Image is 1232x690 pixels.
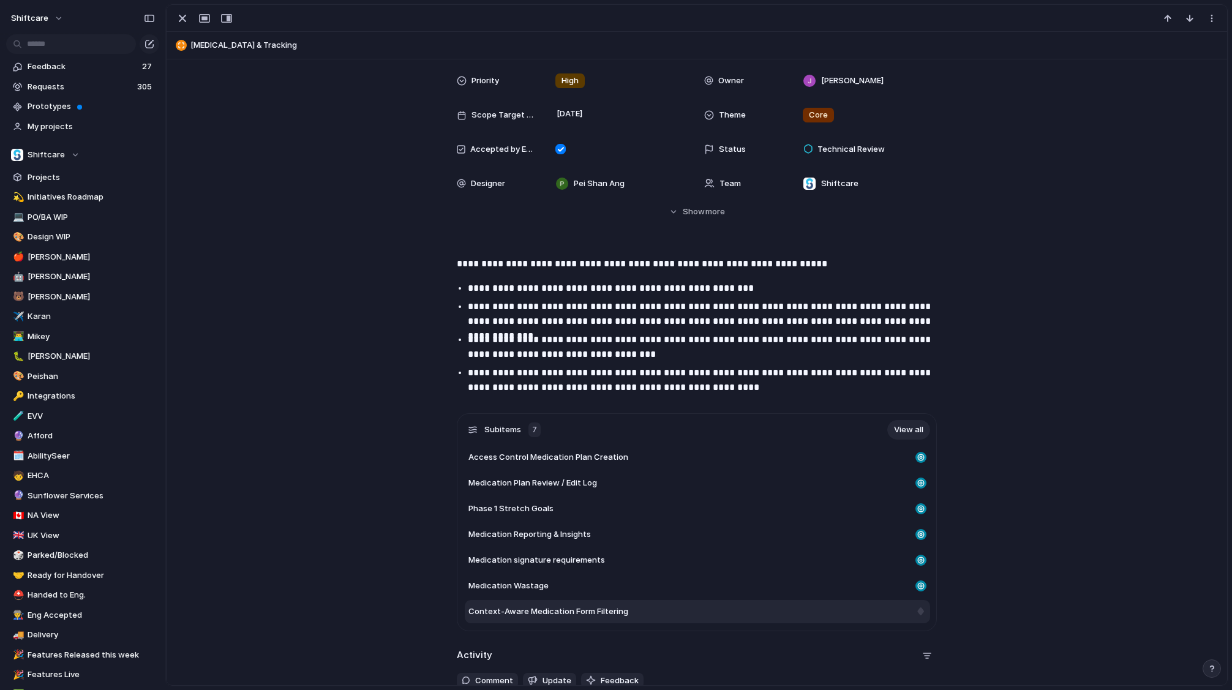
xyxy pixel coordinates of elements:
[28,171,155,184] span: Projects
[13,230,21,244] div: 🎨
[719,143,746,156] span: Status
[11,569,23,582] button: 🤝
[6,427,159,445] a: 🔮Afford
[11,549,23,561] button: 🎲
[6,566,159,585] a: 🤝Ready for Handover
[11,609,23,621] button: 👨‍🏭
[6,407,159,426] a: 🧪EVV
[6,268,159,286] a: 🤖[PERSON_NAME]
[6,527,159,545] div: 🇬🇧UK View
[28,430,155,442] span: Afford
[821,178,858,190] span: Shiftcare
[28,121,155,133] span: My projects
[13,350,21,364] div: 🐛
[11,251,23,263] button: 🍎
[11,490,23,502] button: 🔮
[11,470,23,482] button: 🧒
[468,554,605,566] span: Medication signature requirements
[6,467,159,485] a: 🧒EHCA
[13,250,21,264] div: 🍎
[11,231,23,243] button: 🎨
[719,109,746,121] span: Theme
[468,606,628,618] span: Context-Aware Medication Form Filtering
[821,75,884,87] span: [PERSON_NAME]
[471,109,535,121] span: Scope Target Date
[6,9,70,28] button: shiftcare
[28,609,155,621] span: Eng Accepted
[28,149,65,161] span: Shiftcare
[13,449,21,463] div: 🗓️
[28,100,155,113] span: Prototypes
[28,470,155,482] span: EHCA
[6,646,159,664] a: 🎉Features Released this week
[11,450,23,462] button: 🗓️
[468,477,597,489] span: Medication Plan Review / Edit Log
[6,78,159,96] a: Requests305
[6,487,159,505] div: 🔮Sunflower Services
[6,288,159,306] div: 🐻[PERSON_NAME]
[13,369,21,383] div: 🎨
[457,648,492,662] h2: Activity
[28,331,155,343] span: Mikey
[11,350,23,362] button: 🐛
[523,673,576,689] button: Update
[28,191,155,203] span: Initiatives Roadmap
[705,206,725,218] span: more
[471,75,499,87] span: Priority
[28,549,155,561] span: Parked/Blocked
[6,307,159,326] a: ✈️Karan
[137,81,154,93] span: 305
[142,61,154,73] span: 27
[457,201,937,223] button: Showmore
[6,248,159,266] a: 🍎[PERSON_NAME]
[6,97,159,116] a: Prototypes
[6,546,159,564] div: 🎲Parked/Blocked
[6,367,159,386] a: 🎨Peishan
[11,211,23,223] button: 💻
[6,328,159,346] div: 👨‍💻Mikey
[6,188,159,206] a: 💫Initiatives Roadmap
[6,347,159,366] a: 🐛[PERSON_NAME]
[11,370,23,383] button: 🎨
[13,210,21,224] div: 💻
[6,666,159,684] a: 🎉Features Live
[28,450,155,462] span: AbilitySeer
[528,422,541,437] div: 7
[13,568,21,582] div: 🤝
[581,673,644,689] button: Feedback
[13,668,21,682] div: 🎉
[13,648,21,662] div: 🎉
[718,75,744,87] span: Owner
[543,675,571,687] span: Update
[28,211,155,223] span: PO/BA WIP
[6,447,159,465] a: 🗓️AbilitySeer
[28,629,155,641] span: Delivery
[13,409,21,423] div: 🧪
[28,410,155,422] span: EVV
[6,387,159,405] a: 🔑Integrations
[468,451,628,463] span: Access Control Medication Plan Creation
[11,629,23,641] button: 🚚
[11,390,23,402] button: 🔑
[28,271,155,283] span: [PERSON_NAME]
[6,118,159,136] a: My projects
[6,626,159,644] div: 🚚Delivery
[13,290,21,304] div: 🐻
[470,143,535,156] span: Accepted by Engineering
[172,36,1222,55] button: [MEDICAL_DATA] & Tracking
[13,270,21,284] div: 🤖
[6,208,159,227] a: 💻PO/BA WIP
[601,675,639,687] span: Feedback
[28,81,133,93] span: Requests
[484,424,521,436] span: Subitems
[6,146,159,164] button: Shiftcare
